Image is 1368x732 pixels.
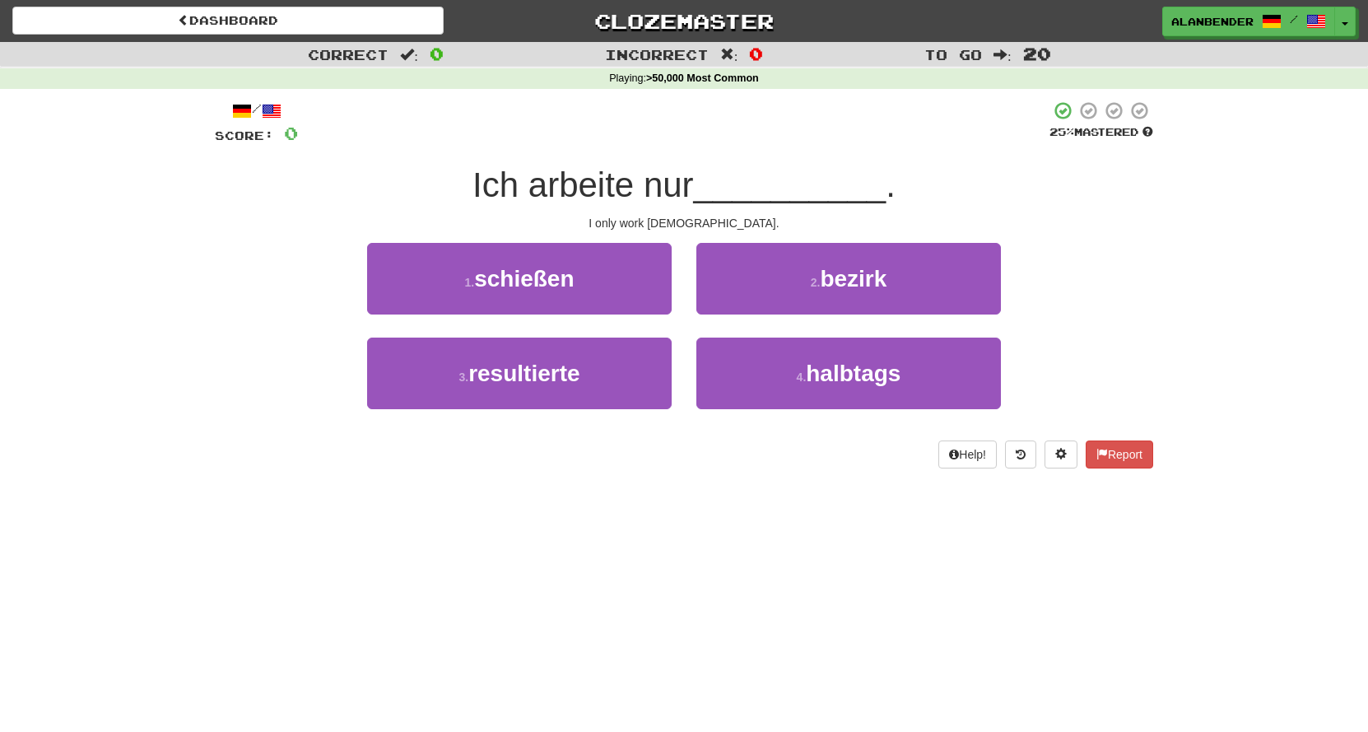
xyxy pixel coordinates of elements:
span: __________ [694,166,886,204]
span: To go [924,46,982,63]
small: 4 . [797,371,807,384]
a: Dashboard [12,7,444,35]
strong: >50,000 Most Common [646,72,759,84]
button: Help! [938,441,997,469]
span: / [1290,13,1298,25]
span: : [993,48,1012,62]
span: Correct [308,46,389,63]
button: 4.halbtags [696,338,1001,409]
span: . [886,166,896,204]
small: 1 . [464,276,474,289]
small: 2 . [811,276,821,289]
span: 0 [430,44,444,63]
a: Clozemaster [468,7,900,35]
small: 3 . [458,371,468,384]
span: halbtags [806,361,900,386]
span: Incorrect [605,46,709,63]
button: Report [1086,441,1153,469]
button: 2.bezirk [696,243,1001,315]
span: 20 [1023,44,1051,63]
span: Score: [215,128,274,142]
span: schießen [474,266,574,291]
div: Mastered [1049,125,1153,140]
div: / [215,100,298,121]
span: resultierte [468,361,579,386]
span: 0 [749,44,763,63]
span: 0 [284,123,298,143]
a: AlanBender / [1162,7,1335,36]
span: AlanBender [1171,14,1254,29]
button: 3.resultierte [367,338,672,409]
button: 1.schießen [367,243,672,315]
span: : [400,48,418,62]
span: Ich arbeite nur [472,166,694,204]
span: bezirk [820,266,886,291]
div: I only work [DEMOGRAPHIC_DATA]. [215,215,1153,231]
span: 25 % [1049,125,1074,138]
button: Round history (alt+y) [1005,441,1036,469]
span: : [720,48,738,62]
